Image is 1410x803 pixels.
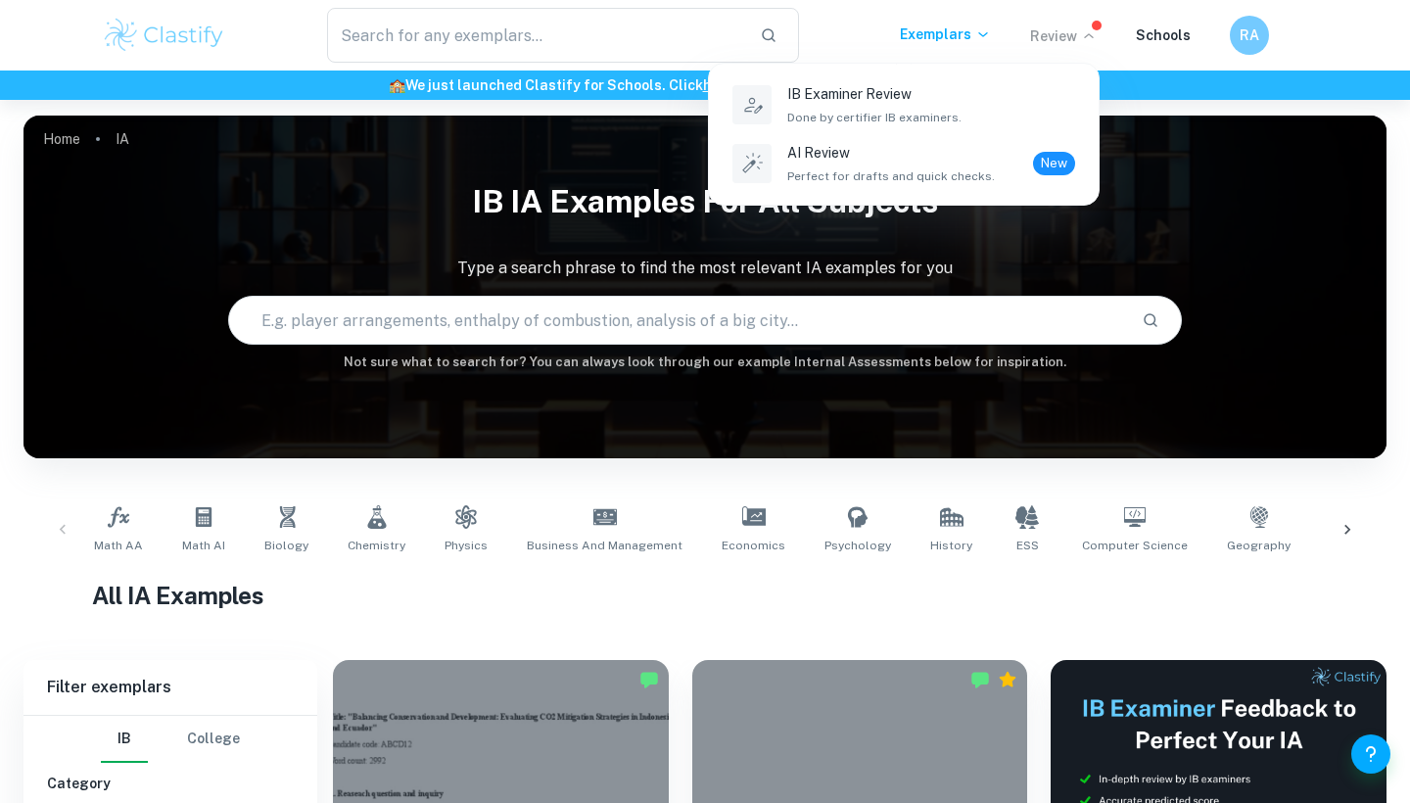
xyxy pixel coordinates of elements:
[787,167,995,185] span: Perfect for drafts and quick checks.
[787,109,962,126] span: Done by certifier IB examiners.
[787,142,995,164] p: AI Review
[1033,154,1075,173] span: New
[728,79,1079,130] a: IB Examiner ReviewDone by certifier IB examiners.
[787,83,962,105] p: IB Examiner Review
[728,138,1079,189] a: AI ReviewPerfect for drafts and quick checks.New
